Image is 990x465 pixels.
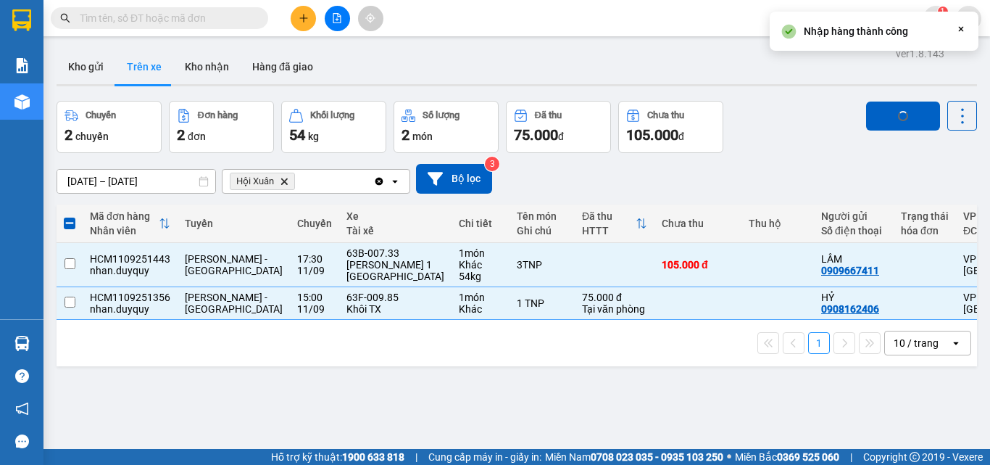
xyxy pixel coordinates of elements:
[188,131,206,142] span: đơn
[65,126,72,144] span: 2
[940,7,945,17] span: 1
[582,292,647,303] div: 75.000 đ
[325,6,350,31] button: file-add
[169,101,274,153] button: Đơn hàng2đơn
[90,225,159,236] div: Nhân viên
[241,49,325,84] button: Hàng đã giao
[558,131,564,142] span: đ
[535,110,562,120] div: Đã thu
[955,23,967,35] svg: Close
[185,292,283,315] span: [PERSON_NAME] - [GEOGRAPHIC_DATA]
[575,205,654,243] th: Toggle SortBy
[299,13,309,23] span: plus
[956,6,981,31] button: caret-down
[901,225,949,236] div: hóa đơn
[545,449,723,465] span: Miền Nam
[185,253,283,276] span: [PERSON_NAME] - [GEOGRAPHIC_DATA]
[678,131,684,142] span: đ
[281,101,386,153] button: Khối lượng54kg
[517,225,567,236] div: Ghi chú
[14,94,30,110] img: warehouse-icon
[394,101,499,153] button: Số lượng2món
[459,292,502,303] div: 1 món
[582,210,636,222] div: Đã thu
[15,435,29,448] span: message
[297,303,332,315] div: 11/09
[289,126,305,144] span: 54
[332,13,342,23] span: file-add
[310,110,354,120] div: Khối lượng
[850,449,852,465] span: |
[177,126,185,144] span: 2
[15,402,29,416] span: notification
[517,210,567,222] div: Tên món
[358,6,383,31] button: aim
[412,131,433,142] span: món
[459,259,502,271] div: Khác
[57,170,215,193] input: Select a date range.
[582,303,647,315] div: Tại văn phòng
[662,218,734,229] div: Chưa thu
[297,218,332,229] div: Chuyến
[821,303,879,315] div: 0908162406
[804,23,908,39] div: Nhập hàng thành công
[365,13,375,23] span: aim
[735,449,839,465] span: Miền Bắc
[346,259,444,282] div: [PERSON_NAME] 1 [GEOGRAPHIC_DATA]
[894,336,939,350] div: 10 / trang
[821,253,886,265] div: LÂM
[90,253,170,265] div: HCM1109251443
[938,7,948,17] sup: 1
[173,49,241,84] button: Kho nhận
[83,205,178,243] th: Toggle SortBy
[90,210,159,222] div: Mã đơn hàng
[373,176,385,187] svg: Clear all
[230,173,295,190] span: Hội Xuân, close by backspace
[346,292,444,303] div: 63F-009.85
[821,292,886,303] div: HỶ
[236,176,274,187] span: Hội Xuân
[416,164,492,194] button: Bộ lọc
[423,110,459,120] div: Số lượng
[60,13,70,23] span: search
[90,303,170,315] div: nhan.duyquy
[459,247,502,259] div: 1 món
[12,9,31,31] img: logo-vxr
[428,449,541,465] span: Cung cấp máy in - giấy in:
[662,259,734,271] div: 105.000 đ
[90,265,170,276] div: nhan.duyquy
[749,218,807,229] div: Thu hộ
[291,6,316,31] button: plus
[57,49,115,84] button: Kho gửi
[901,210,949,222] div: Trạng thái
[821,265,879,276] div: 0909667411
[57,101,162,153] button: Chuyến2chuyến
[866,102,940,131] button: loading Nhập hàng
[389,176,401,187] svg: open
[459,218,502,229] div: Chi tiết
[517,297,567,309] div: 1 TNP
[415,449,417,465] span: |
[459,303,502,315] div: Khác
[346,303,444,315] div: Khôi TX
[618,101,723,153] button: Chưa thu105.000đ
[514,126,558,144] span: 75.000
[626,126,678,144] span: 105.000
[647,110,684,120] div: Chưa thu
[346,210,444,222] div: Xe
[346,225,444,236] div: Tài xế
[297,253,332,265] div: 17:30
[591,451,723,463] strong: 0708 023 035 - 0935 103 250
[198,110,238,120] div: Đơn hàng
[506,101,611,153] button: Đã thu75.000đ
[308,131,319,142] span: kg
[80,10,251,26] input: Tìm tên, số ĐT hoặc mã đơn
[459,271,502,282] div: 54 kg
[297,265,332,276] div: 11/09
[910,452,920,462] span: copyright
[727,454,731,460] span: ⚪️
[342,451,404,463] strong: 1900 633 818
[777,451,839,463] strong: 0369 525 060
[517,259,567,271] div: 3TNP
[821,210,886,222] div: Người gửi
